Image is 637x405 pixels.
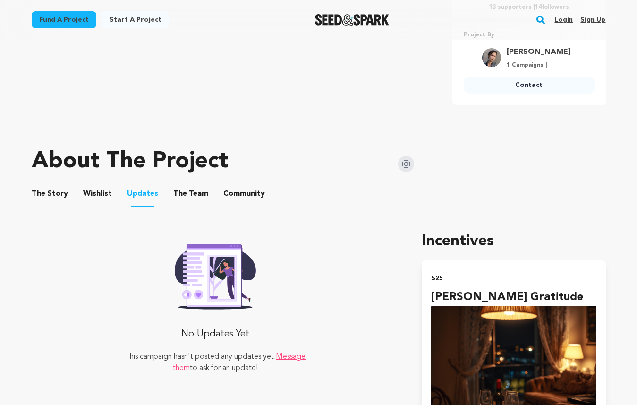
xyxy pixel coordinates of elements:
[102,11,169,28] a: Start a project
[173,353,306,372] a: Message them
[123,351,307,374] p: This campaign hasn't posted any updates yet. to ask for an update!
[482,48,501,67] img: dbd9b3e2d4b5b774.jpg
[32,188,68,199] span: Story
[507,46,570,58] a: Goto Lilia Karst profile
[431,289,596,306] h4: [PERSON_NAME] Gratitude
[315,14,389,26] a: Seed&Spark Homepage
[422,230,605,253] h1: Incentives
[431,272,596,285] h2: $25
[123,325,307,344] p: No Updates Yet
[398,156,414,172] img: Seed&Spark Instagram Icon
[315,14,389,26] img: Seed&Spark Logo Dark Mode
[127,188,158,199] span: Updates
[554,12,573,27] a: Login
[32,150,228,173] h1: About The Project
[173,188,208,199] span: Team
[83,188,112,199] span: Wishlist
[507,61,570,69] p: 1 Campaigns |
[173,188,187,199] span: The
[32,11,96,28] a: Fund a project
[580,12,605,27] a: Sign up
[167,238,263,310] img: Seed&Spark Rafiki Image
[32,188,45,199] span: The
[223,188,265,199] span: Community
[464,77,595,94] a: Contact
